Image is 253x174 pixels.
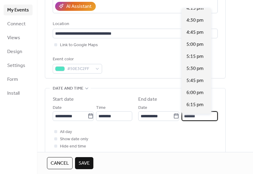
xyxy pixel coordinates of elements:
[186,101,204,109] span: 6:15 pm
[53,104,62,112] span: Date
[66,3,92,10] div: AI Assistant
[186,17,204,24] span: 4:30 pm
[55,2,96,11] button: AI Assistant
[96,104,106,112] span: Time
[60,143,86,150] span: Hide end time
[186,53,204,60] span: 5:15 pm
[53,56,101,63] div: Event color
[7,62,25,69] span: Settings
[186,65,204,72] span: 5:30 pm
[67,65,92,73] span: #50E3C2FF
[60,128,72,136] span: All day
[186,77,204,84] span: 5:45 pm
[51,160,69,167] span: Cancel
[53,21,217,28] div: Location
[7,34,20,42] span: Views
[60,42,98,49] span: Link to Google Maps
[4,5,33,15] a: My Events
[186,89,204,96] span: 6:00 pm
[53,96,74,103] div: Start date
[4,32,33,43] a: Views
[4,60,33,71] a: Settings
[53,85,83,92] span: Date and time
[186,113,204,121] span: 6:30 pm
[4,88,33,99] a: Install
[60,136,88,143] span: Show date only
[186,41,204,48] span: 5:00 pm
[7,90,20,97] span: Install
[4,18,33,29] a: Connect
[4,46,33,57] a: Design
[4,74,33,85] a: Form
[138,96,157,103] div: End date
[7,7,29,14] span: My Events
[186,5,204,12] span: 4:15 pm
[7,76,18,83] span: Form
[186,29,204,36] span: 4:45 pm
[47,157,73,169] button: Cancel
[138,104,147,112] span: Date
[79,160,90,167] span: Save
[7,21,26,28] span: Connect
[75,157,93,169] button: Save
[7,48,22,55] span: Design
